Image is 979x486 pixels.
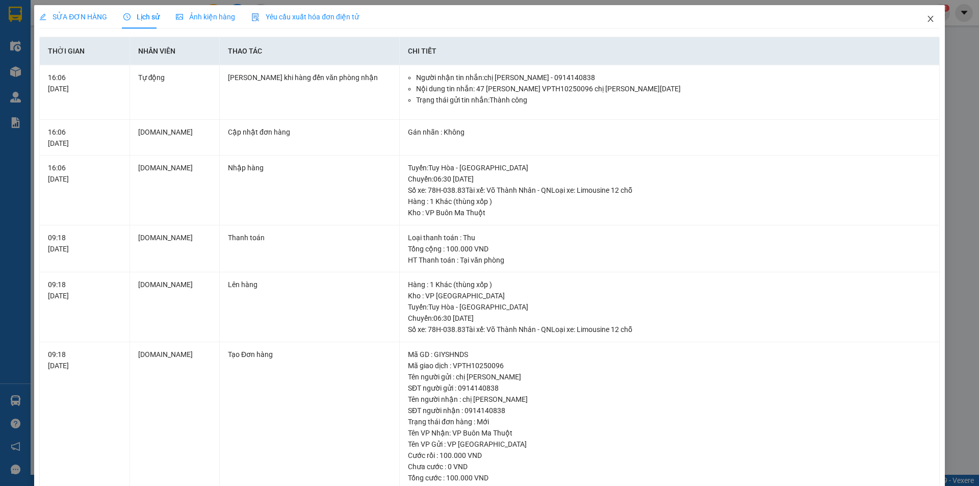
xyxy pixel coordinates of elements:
[408,427,931,439] div: Tên VP Nhận: VP Buôn Ma Thuột
[48,232,121,254] div: 09:18 [DATE]
[408,279,931,290] div: Hàng : 1 Khác (thùng xốp )
[176,13,235,21] span: Ảnh kiện hàng
[228,232,391,243] div: Thanh toán
[408,416,931,427] div: Trạng thái đơn hàng : Mới
[408,126,931,138] div: Gán nhãn : Không
[408,196,931,207] div: Hàng : 1 Khác (thùng xốp )
[123,13,131,20] span: clock-circle
[130,225,220,273] td: [DOMAIN_NAME]
[408,439,931,450] div: Tên VP Gửi : VP [GEOGRAPHIC_DATA]
[408,382,931,394] div: SĐT người gửi : 0914140838
[926,15,935,23] span: close
[228,72,391,83] div: [PERSON_NAME] khi hàng đến văn phòng nhận
[176,13,183,20] span: picture
[39,13,46,20] span: edit
[400,37,940,65] th: Chi tiết
[5,43,70,77] li: VP VP [GEOGRAPHIC_DATA]
[130,156,220,225] td: [DOMAIN_NAME]
[416,83,931,94] li: Nội dung tin nhắn: 47 [PERSON_NAME] VPTH10250096 chị [PERSON_NAME][DATE]
[130,120,220,156] td: [DOMAIN_NAME]
[408,162,931,196] div: Tuyến : Tuy Hòa - [GEOGRAPHIC_DATA] Chuyến: 06:30 [DATE] Số xe: 78H-038.83 Tài xế: Võ Thành Nhân ...
[408,405,931,416] div: SĐT người nhận : 0914140838
[408,360,931,371] div: Mã giao dịch : VPTH10250096
[408,472,931,483] div: Tổng cước : 100.000 VND
[48,279,121,301] div: 09:18 [DATE]
[40,37,130,65] th: Thời gian
[251,13,260,21] img: icon
[416,72,931,83] li: Người nhận tin nhắn: chị [PERSON_NAME] - 0914140838
[39,13,107,21] span: SỬA ĐƠN HÀNG
[48,349,121,371] div: 09:18 [DATE]
[916,5,945,34] button: Close
[5,5,148,24] li: BB Limousine
[228,349,391,360] div: Tạo Đơn hàng
[408,232,931,243] div: Loại thanh toán : Thu
[228,126,391,138] div: Cập nhật đơn hàng
[251,13,359,21] span: Yêu cầu xuất hóa đơn điện tử
[408,394,931,405] div: Tên người nhận : chị [PERSON_NAME]
[408,461,931,472] div: Chưa cước : 0 VND
[408,450,931,461] div: Cước rồi : 100.000 VND
[408,301,931,335] div: Tuyến : Tuy Hòa - [GEOGRAPHIC_DATA] Chuyến: 06:30 [DATE] Số xe: 78H-038.83 Tài xế: Võ Thành Nhân ...
[228,279,391,290] div: Lên hàng
[48,72,121,94] div: 16:06 [DATE]
[130,65,220,120] td: Tự động
[416,94,931,106] li: Trạng thái gửi tin nhắn: Thành công
[70,43,136,77] li: VP [GEOGRAPHIC_DATA]
[220,37,400,65] th: Thao tác
[130,272,220,342] td: [DOMAIN_NAME]
[48,162,121,185] div: 16:06 [DATE]
[408,371,931,382] div: Tên người gửi : chị [PERSON_NAME]
[48,126,121,149] div: 16:06 [DATE]
[408,243,931,254] div: Tổng cộng : 100.000 VND
[408,254,931,266] div: HT Thanh toán : Tại văn phòng
[123,13,160,21] span: Lịch sử
[408,349,931,360] div: Mã GD : GIYSHNDS
[130,37,220,65] th: Nhân viên
[408,207,931,218] div: Kho : VP Buôn Ma Thuột
[408,290,931,301] div: Kho : VP [GEOGRAPHIC_DATA]
[228,162,391,173] div: Nhập hàng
